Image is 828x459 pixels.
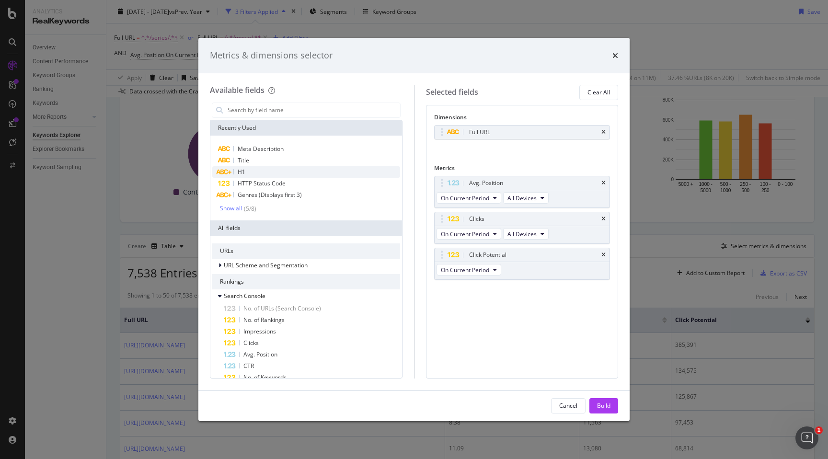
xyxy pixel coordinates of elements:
span: On Current Period [441,266,489,274]
button: Cancel [551,398,586,413]
div: Rankings [212,274,400,289]
div: ClickstimesOn Current PeriodAll Devices [434,212,610,244]
span: Meta Description [238,145,284,153]
span: Impressions [243,327,276,335]
div: Show all [220,205,242,212]
span: Title [238,156,249,164]
button: All Devices [503,192,549,204]
span: HTTP Status Code [238,179,286,187]
div: Full URLtimes [434,125,610,139]
span: On Current Period [441,194,489,202]
span: On Current Period [441,230,489,238]
div: URLs [212,243,400,259]
div: times [612,49,618,62]
button: On Current Period [437,228,501,240]
input: Search by field name [227,103,400,117]
div: Full URL [469,127,490,137]
span: No. of URLs (Search Console) [243,304,321,312]
span: No. of Rankings [243,316,285,324]
span: Genres (Displays first 3) [238,191,302,199]
div: Metrics [434,164,610,176]
div: ( 5 / 8 ) [242,205,256,213]
span: No. of Keywords [243,373,287,381]
iframe: Intercom live chat [795,426,818,449]
div: times [601,129,606,135]
div: Avg. Position [469,178,503,188]
span: All Devices [507,230,537,238]
div: times [601,252,606,258]
div: Cancel [559,402,577,410]
div: Selected fields [426,87,478,98]
div: Metrics & dimensions selector [210,49,333,62]
button: On Current Period [437,264,501,275]
div: Clear All [587,88,610,96]
div: Clicks [469,214,484,224]
span: Search Console [224,292,265,300]
button: All Devices [503,228,549,240]
div: Recently Used [210,120,402,136]
div: times [601,180,606,186]
span: H1 [238,168,245,176]
div: Dimensions [434,113,610,125]
div: Click Potential [469,250,506,260]
button: Clear All [579,85,618,100]
div: Click PotentialtimesOn Current Period [434,248,610,280]
div: Avg. PositiontimesOn Current PeriodAll Devices [434,176,610,208]
span: Clicks [243,339,259,347]
div: modal [198,38,630,421]
span: Avg. Position [243,350,277,358]
button: Build [589,398,618,413]
div: All fields [210,220,402,236]
button: On Current Period [437,192,501,204]
span: URL Scheme and Segmentation [224,261,308,269]
span: CTR [243,362,254,370]
div: times [601,216,606,222]
div: Available fields [210,85,264,95]
span: 1 [815,426,823,434]
div: Build [597,402,610,410]
span: All Devices [507,194,537,202]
